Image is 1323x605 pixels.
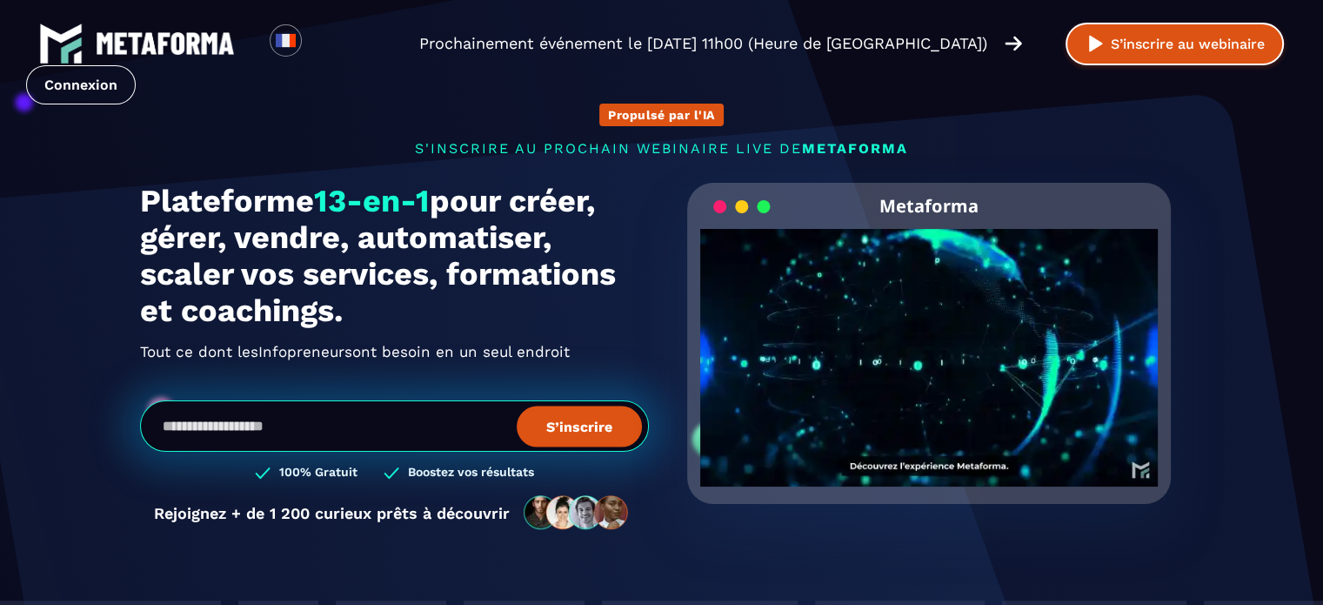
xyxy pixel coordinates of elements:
[302,24,344,63] div: Search for option
[39,22,83,65] img: logo
[275,30,297,51] img: fr
[1085,33,1106,55] img: play
[1005,34,1022,53] img: arrow-right
[408,465,534,481] h3: Boostez vos résultats
[713,198,771,215] img: loading
[140,338,649,366] h2: Tout ce dont les ont besoin en un seul endroit
[314,183,430,219] span: 13-en-1
[255,465,271,481] img: checked
[419,31,987,56] p: Prochainement événement le [DATE] 11h00 (Heure de [GEOGRAPHIC_DATA])
[1066,23,1284,65] button: S’inscrire au webinaire
[518,494,635,531] img: community-people
[258,338,352,366] span: Infopreneurs
[384,465,399,481] img: checked
[26,65,136,104] a: Connexion
[140,183,649,329] h1: Plateforme pour créer, gérer, vendre, automatiser, scaler vos services, formations et coachings.
[96,32,235,55] img: logo
[517,406,642,447] button: S’inscrire
[140,140,1184,157] p: s'inscrire au prochain webinaire live de
[802,140,908,157] span: METAFORMA
[700,229,1159,458] video: Your browser does not support the video tag.
[879,183,979,229] h2: Metaforma
[317,33,330,54] input: Search for option
[154,504,510,522] p: Rejoignez + de 1 200 curieux prêts à découvrir
[279,465,357,481] h3: 100% Gratuit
